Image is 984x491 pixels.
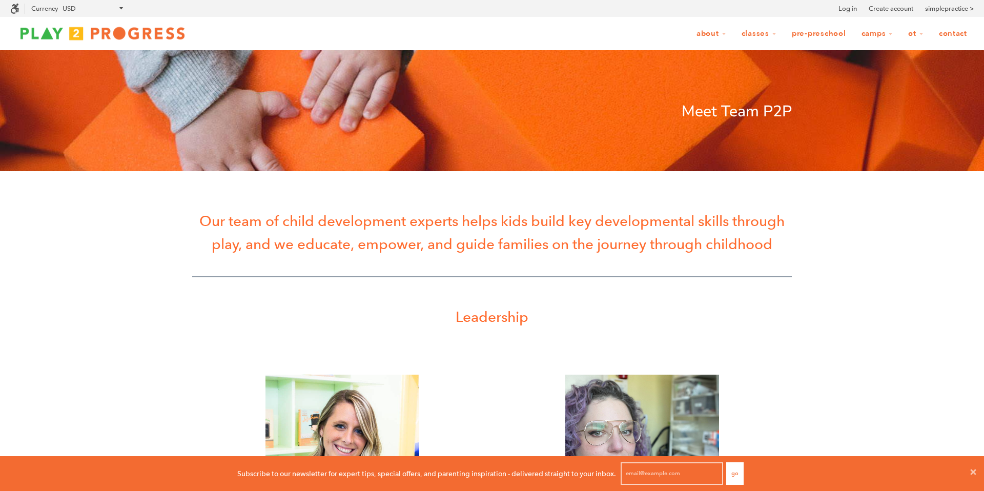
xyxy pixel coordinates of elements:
input: email@example.com [621,462,723,485]
a: About [690,24,733,44]
label: Currency [31,5,58,12]
a: OT [901,24,930,44]
a: Log in [838,4,857,14]
button: Go [726,462,744,485]
p: Leadership [192,305,792,329]
img: Play2Progress logo [10,23,195,44]
a: Classes [735,24,783,44]
p: Our team of child development experts helps kids build key developmental skills through play, and... [192,210,792,256]
p: Meet Team P2P [192,99,792,124]
a: Pre-Preschool [785,24,853,44]
p: Subscribe to our newsletter for expert tips, special offers, and parenting inspiration - delivere... [237,468,616,479]
a: Camps [855,24,900,44]
a: simplepractice > [925,4,974,14]
a: Contact [932,24,974,44]
a: Create account [869,4,913,14]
